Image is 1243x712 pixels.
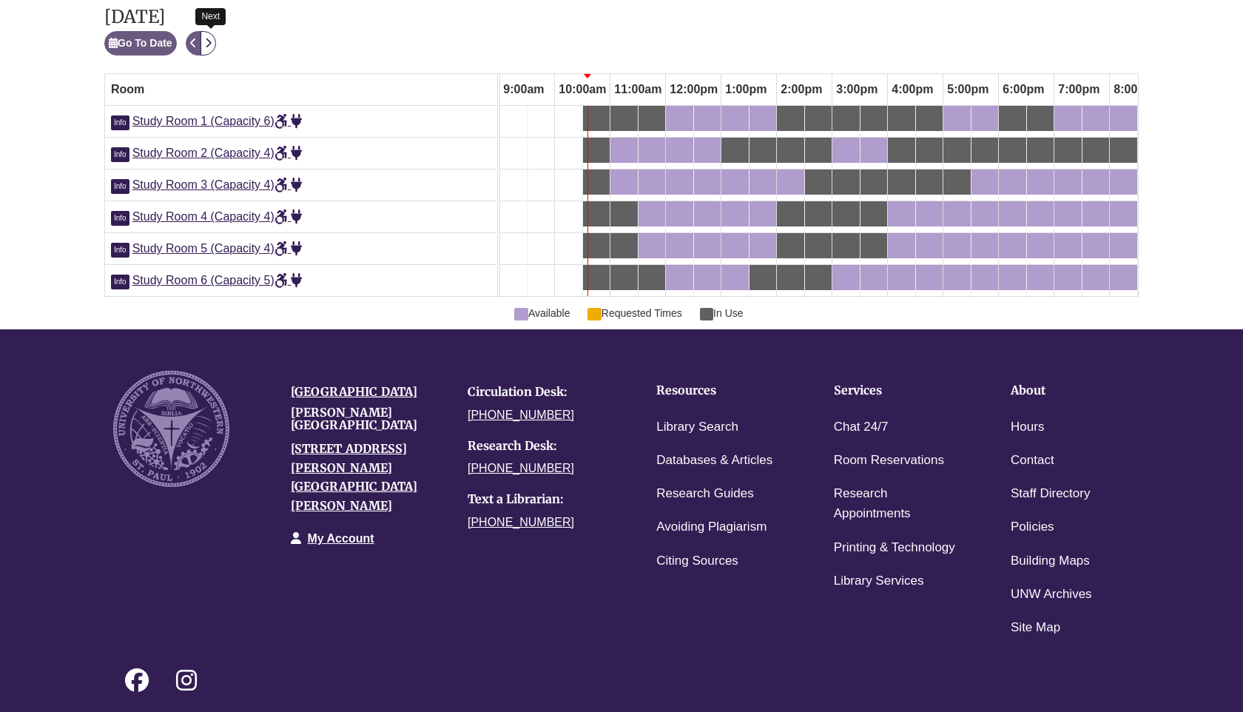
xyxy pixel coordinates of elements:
a: [PHONE_NUMBER] [468,516,574,528]
a: 5:00pm Monday, September 22, 2025 - Study Room 6 - Available [943,265,971,290]
a: 6:30pm Monday, September 22, 2025 - Study Room 5 - Available [1027,233,1054,258]
a: 5:30pm Monday, September 22, 2025 - Study Room 3 - Available [971,169,998,195]
a: 8:00pm Monday, September 22, 2025 - Study Room 2 - In Use [1110,138,1137,163]
i: Follow on Facebook [125,668,149,692]
a: Citing Sources [656,551,738,572]
a: Contact [1011,450,1054,471]
h4: Circulation Desk: [468,386,622,399]
a: 1:30pm Monday, September 22, 2025 - Study Room 5 - Available [749,233,776,258]
h4: Services [834,384,965,397]
a: Click for more info about Study Room 1 (Capacity 6) [111,115,132,127]
a: 11:00am Monday, September 22, 2025 - Study Room 4 - In Use [610,201,638,226]
a: 7:00pm Monday, September 22, 2025 - Study Room 2 - In Use [1054,138,1082,163]
span: Room [111,83,144,95]
a: 1:00pm Monday, September 22, 2025 - Study Room 3 - Available [721,169,749,195]
a: Click for more info about Study Room 2 (Capacity 4) [111,147,132,159]
a: 12:30pm Monday, September 22, 2025 - Study Room 4 - Available [694,201,721,226]
a: 4:30pm Monday, September 22, 2025 - Study Room 6 - Available [916,265,943,290]
a: 2:30pm Monday, September 22, 2025 - Study Room 5 - In Use [805,233,832,258]
a: 11:30am Monday, September 22, 2025 - Study Room 5 - Available [639,233,665,258]
a: 2:30pm Monday, September 22, 2025 - Study Room 4 - In Use [805,201,832,226]
a: 11:00am Monday, September 22, 2025 - Study Room 5 - In Use [610,233,638,258]
a: 1:00pm Monday, September 22, 2025 - Study Room 6 - Available [721,265,749,290]
a: Policies [1011,517,1054,538]
a: 5:30pm Monday, September 22, 2025 - Study Room 1 - Available [971,106,998,131]
a: 10:30am Monday, September 22, 2025 - Study Room 3 - In Use [583,169,610,195]
a: 5:30pm Monday, September 22, 2025 - Study Room 4 - Available [971,201,998,226]
span: Info [111,147,129,162]
a: 10:30am Monday, September 22, 2025 - Study Room 6 - In Use [583,265,610,290]
button: Next [201,31,216,56]
a: 12:00pm Monday, September 22, 2025 - Study Room 1 - Available [666,106,693,131]
a: 6:30pm Monday, September 22, 2025 - Study Room 4 - Available [1027,201,1054,226]
a: 6:00pm Monday, September 22, 2025 - Study Room 5 - Available [999,233,1026,258]
a: Library Search [656,417,738,438]
a: 2:30pm Monday, September 22, 2025 - Study Room 1 - In Use [805,106,832,131]
a: 2:30pm Monday, September 22, 2025 - Study Room 2 - In Use [805,138,832,163]
a: Click for more info about Study Room 3 (Capacity 4) [111,178,132,191]
a: 2:00pm Monday, September 22, 2025 - Study Room 5 - In Use [777,233,804,258]
a: 2:00pm Monday, September 22, 2025 - Study Room 4 - In Use [777,201,804,226]
a: 4:30pm Monday, September 22, 2025 - Study Room 2 - In Use [916,138,943,163]
a: 4:30pm Monday, September 22, 2025 - Study Room 1 - In Use [916,106,943,131]
a: 8:30pm Monday, September 22, 2025 - Study Room 4 - Available [1138,201,1165,226]
a: 7:00pm Monday, September 22, 2025 - Study Room 1 - Available [1054,106,1082,131]
a: 7:30pm Monday, September 22, 2025 - Study Room 3 - Available [1082,169,1109,195]
a: 8:30pm Monday, September 22, 2025 - Study Room 5 - Available [1138,233,1165,258]
a: 7:30pm Monday, September 22, 2025 - Study Room 6 - Available [1082,265,1109,290]
a: 6:00pm Monday, September 22, 2025 - Study Room 3 - Available [999,169,1026,195]
span: Study Room 3 (Capacity 4) [132,178,303,191]
a: 5:00pm Monday, September 22, 2025 - Study Room 4 - Available [943,201,971,226]
a: 3:00pm Monday, September 22, 2025 - Study Room 5 - In Use [832,233,860,258]
a: 4:00pm Monday, September 22, 2025 - Study Room 6 - Available [888,265,915,290]
a: 11:30am Monday, September 22, 2025 - Study Room 3 - Available [639,169,665,195]
a: 1:30pm Monday, September 22, 2025 - Study Room 3 - Available [749,169,776,195]
span: Available [514,305,570,321]
a: 8:00pm Monday, September 22, 2025 - Study Room 1 - Available [1110,106,1137,131]
a: 1:00pm Monday, September 22, 2025 - Study Room 5 - Available [721,233,749,258]
a: 11:00am Monday, September 22, 2025 - Study Room 6 - In Use [610,265,638,290]
a: 3:30pm Monday, September 22, 2025 - Study Room 3 - In Use [860,169,887,195]
a: 8:00pm Monday, September 22, 2025 - Study Room 4 - Available [1110,201,1137,226]
h4: Research Desk: [468,440,622,453]
a: 1:30pm Monday, September 22, 2025 - Study Room 4 - Available [749,201,776,226]
h4: Text a Librarian: [468,493,622,506]
a: 1:00pm Monday, September 22, 2025 - Study Room 1 - Available [721,106,749,131]
a: 4:00pm Monday, September 22, 2025 - Study Room 1 - In Use [888,106,915,131]
a: 3:30pm Monday, September 22, 2025 - Study Room 5 - In Use [860,233,887,258]
a: 10:30am Monday, September 22, 2025 - Study Room 5 - In Use [583,233,610,258]
a: Study Room 5 (Capacity 4) [132,242,303,255]
a: Study Room 2 (Capacity 4) [132,147,303,159]
span: 12:00pm [666,77,721,102]
a: 7:00pm Monday, September 22, 2025 - Study Room 4 - Available [1054,201,1082,226]
a: 1:00pm Monday, September 22, 2025 - Study Room 2 - In Use [721,138,749,163]
span: 2:00pm [777,77,826,102]
a: [STREET_ADDRESS][PERSON_NAME][GEOGRAPHIC_DATA][PERSON_NAME] [291,441,417,513]
a: 11:00am Monday, September 22, 2025 - Study Room 2 - Available [610,138,638,163]
a: 6:00pm Monday, September 22, 2025 - Study Room 1 - In Use [999,106,1026,131]
a: 12:00pm Monday, September 22, 2025 - Study Room 6 - Available [666,265,693,290]
span: 3:00pm [832,77,881,102]
a: 2:00pm Monday, September 22, 2025 - Study Room 3 - Available [777,169,804,195]
img: UNW seal [113,371,229,487]
a: 2:30pm Monday, September 22, 2025 - Study Room 6 - In Use [805,265,832,290]
a: 12:00pm Monday, September 22, 2025 - Study Room 2 - Available [666,138,693,163]
a: 4:00pm Monday, September 22, 2025 - Study Room 2 - In Use [888,138,915,163]
a: [GEOGRAPHIC_DATA] [291,384,417,399]
a: 7:30pm Monday, September 22, 2025 - Study Room 1 - Available [1082,106,1109,131]
a: 6:00pm Monday, September 22, 2025 - Study Room 6 - Available [999,265,1026,290]
h4: [PERSON_NAME][GEOGRAPHIC_DATA] [291,406,445,432]
a: Staff Directory [1011,483,1090,505]
a: 7:00pm Monday, September 22, 2025 - Study Room 5 - Available [1054,233,1082,258]
span: Study Room 6 (Capacity 5) [132,274,303,286]
span: Info [111,275,129,289]
a: 5:00pm Monday, September 22, 2025 - Study Room 1 - Available [943,106,971,131]
a: 8:30pm Monday, September 22, 2025 - Study Room 2 - In Use [1138,138,1165,163]
span: Info [111,211,129,226]
a: 11:30am Monday, September 22, 2025 - Study Room 2 - Available [639,138,665,163]
a: Click for more info about Study Room 4 (Capacity 4) [111,210,132,223]
h4: About [1011,384,1142,397]
span: 5:00pm [943,77,992,102]
span: 11:00am [610,77,665,102]
a: 7:30pm Monday, September 22, 2025 - Study Room 2 - In Use [1082,138,1109,163]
